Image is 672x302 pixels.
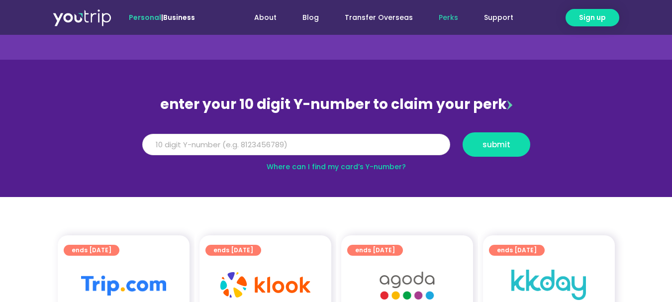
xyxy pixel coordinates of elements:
span: Personal [129,12,161,22]
span: ends [DATE] [355,245,395,256]
form: Y Number [142,132,530,164]
span: ends [DATE] [213,245,253,256]
div: enter your 10 digit Y-number to claim your perk [137,92,535,117]
span: ends [DATE] [497,245,537,256]
a: Blog [289,8,332,27]
nav: Menu [222,8,526,27]
a: Where can I find my card’s Y-number? [267,162,406,172]
a: ends [DATE] [205,245,261,256]
a: About [241,8,289,27]
span: Sign up [579,12,606,23]
a: Transfer Overseas [332,8,426,27]
span: ends [DATE] [72,245,111,256]
span: submit [482,141,510,148]
a: Business [163,12,195,22]
span: | [129,12,195,22]
a: ends [DATE] [64,245,119,256]
a: ends [DATE] [347,245,403,256]
button: submit [463,132,530,157]
a: Support [471,8,526,27]
a: Sign up [566,9,619,26]
input: 10 digit Y-number (e.g. 8123456789) [142,134,450,156]
a: ends [DATE] [489,245,545,256]
a: Perks [426,8,471,27]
